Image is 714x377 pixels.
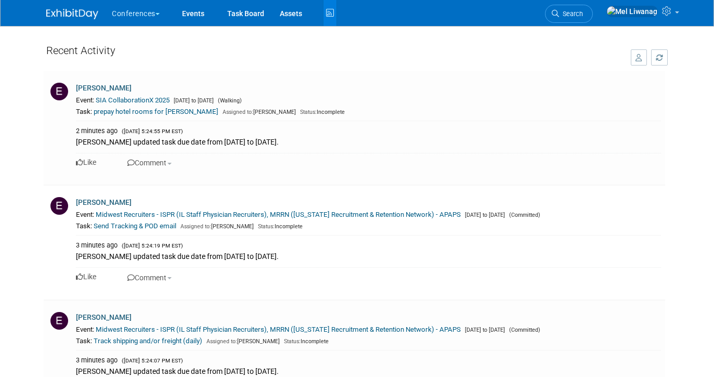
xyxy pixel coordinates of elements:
span: Assigned to: [223,109,253,115]
span: Status: [284,338,301,345]
span: ([DATE] 5:24:55 PM EST) [119,128,183,135]
a: Like [76,158,96,166]
span: [PERSON_NAME] [178,223,254,230]
div: [PERSON_NAME] updated task due date from [DATE] to [DATE]. [76,136,661,147]
span: Task: [76,337,92,345]
span: ([DATE] 5:24:07 PM EST) [119,357,183,364]
span: Assigned to: [206,338,237,345]
span: ([DATE] 5:24:19 PM EST) [119,242,183,249]
a: Send Tracking & POD email [94,222,176,230]
img: E.jpg [50,83,68,100]
span: [PERSON_NAME] [220,109,296,115]
div: [PERSON_NAME] updated task due date from [DATE] to [DATE]. [76,250,661,262]
a: SIA CollaborationX 2025 [96,96,170,104]
a: Like [76,272,96,281]
a: prepay hotel rooms for [PERSON_NAME] [94,108,218,115]
span: Task: [76,222,92,230]
span: [DATE] to [DATE] [462,212,505,218]
span: Incomplete [297,109,345,115]
span: Status: [300,109,317,115]
span: [DATE] to [DATE] [462,327,505,333]
img: E.jpg [50,197,68,215]
div: Recent Activity [46,39,620,67]
img: Mel Liwanag [606,6,658,17]
span: Search [559,10,583,18]
button: Comment [124,272,175,283]
a: Track shipping and/or freight (daily) [94,337,202,345]
span: (Walking) [215,97,242,104]
span: Assigned to: [180,223,211,230]
span: Incomplete [255,223,303,230]
span: Event: [76,96,94,104]
span: (Committed) [507,212,540,218]
a: [PERSON_NAME] [76,313,132,321]
span: [PERSON_NAME] [204,338,280,345]
span: Task: [76,108,92,115]
span: Incomplete [281,338,329,345]
a: [PERSON_NAME] [76,84,132,92]
div: [PERSON_NAME] updated task due date from [DATE] to [DATE]. [76,365,661,376]
a: [PERSON_NAME] [76,198,132,206]
a: Search [545,5,593,23]
span: 3 minutes ago [76,241,118,249]
img: ExhibitDay [46,9,98,19]
a: Midwest Recruiters - ISPR (IL Staff Physician Recruiters), MRRN ([US_STATE] Recruitment & Retenti... [96,211,461,218]
a: Midwest Recruiters - ISPR (IL Staff Physician Recruiters), MRRN ([US_STATE] Recruitment & Retenti... [96,326,461,333]
span: Status: [258,223,275,230]
span: [DATE] to [DATE] [171,97,214,104]
span: Event: [76,211,94,218]
span: Event: [76,326,94,333]
button: Comment [124,157,175,168]
span: 2 minutes ago [76,127,118,135]
img: E.jpg [50,312,68,330]
span: (Committed) [507,327,540,333]
span: 3 minutes ago [76,356,118,364]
